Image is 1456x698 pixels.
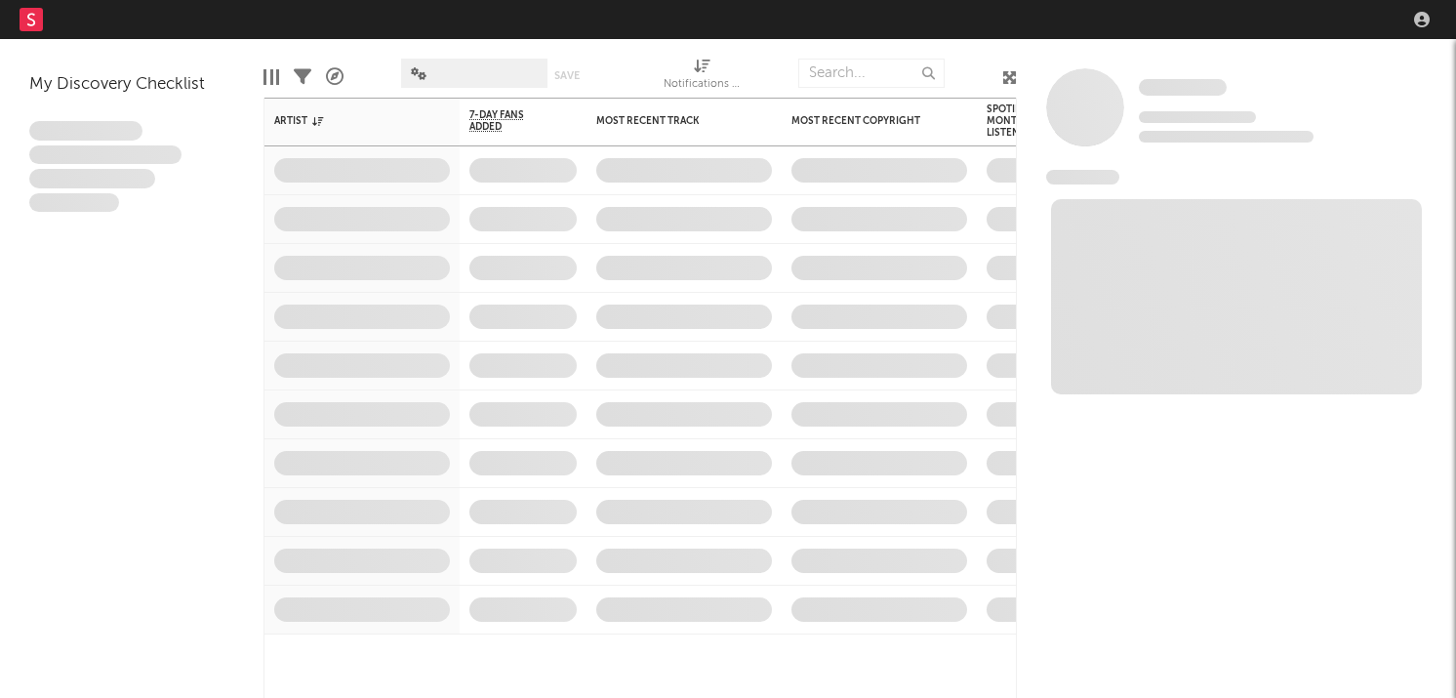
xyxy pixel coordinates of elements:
[1046,170,1119,185] span: News Feed
[29,193,119,213] span: Aliquam viverra
[1139,79,1227,96] span: Some Artist
[664,73,742,97] div: Notifications (Artist)
[798,59,945,88] input: Search...
[294,49,311,105] div: Filters
[326,49,344,105] div: A&R Pipeline
[1139,131,1314,143] span: 0 fans last week
[664,49,742,105] div: Notifications (Artist)
[1139,78,1227,98] a: Some Artist
[29,73,234,97] div: My Discovery Checklist
[791,115,938,127] div: Most Recent Copyright
[29,145,182,165] span: Integer aliquet in purus et
[596,115,743,127] div: Most Recent Track
[263,49,279,105] div: Edit Columns
[1139,111,1256,123] span: Tracking Since: [DATE]
[29,169,155,188] span: Praesent ac interdum
[469,109,547,133] span: 7-Day Fans Added
[554,70,580,81] button: Save
[987,103,1055,139] div: Spotify Monthly Listeners
[29,121,142,141] span: Lorem ipsum dolor
[274,115,421,127] div: Artist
